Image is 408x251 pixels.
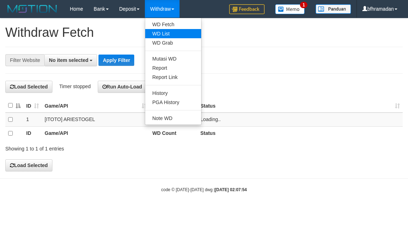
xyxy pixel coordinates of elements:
a: Mutasi WD [145,54,201,63]
a: WD Grab [145,38,201,47]
button: Load Selected [5,81,52,93]
th: Status [198,126,403,140]
h1: Withdraw Fetch [5,25,403,40]
img: panduan.png [316,4,351,14]
img: Button%20Memo.svg [275,4,305,14]
a: PGA History [145,98,201,107]
small: code © [DATE]-[DATE] dwg | [161,187,247,192]
th: ID [23,126,42,140]
span: No item selected [49,57,88,63]
button: Run Auto-Load [98,81,147,93]
div: Filter Website [5,54,44,66]
a: WD Fetch [145,20,201,29]
img: MOTION_logo.png [5,4,59,14]
td: [ITOTO] ARIESTOGEL [42,113,149,127]
td: 1 [23,113,42,127]
button: Load Selected [5,159,52,171]
th: Game/API: activate to sort column ascending [42,99,149,113]
a: WD List [145,29,201,38]
span: 1 [300,2,307,8]
th: Status: activate to sort column ascending [198,99,403,113]
a: History [145,89,201,98]
div: Showing 1 to 1 of 1 entries [5,142,165,152]
a: Report [145,63,201,73]
th: WD Count [149,126,197,140]
a: Report Link [145,73,201,82]
img: Feedback.jpg [229,4,265,14]
th: ID: activate to sort column ascending [23,99,42,113]
button: Apply Filter [98,55,134,66]
button: No item selected [44,54,97,66]
a: Note WD [145,114,201,123]
strong: [DATE] 02:07:54 [215,187,247,192]
span: Loading.. [200,116,221,122]
span: Timer stopped [59,84,91,89]
th: Game/API [42,126,149,140]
